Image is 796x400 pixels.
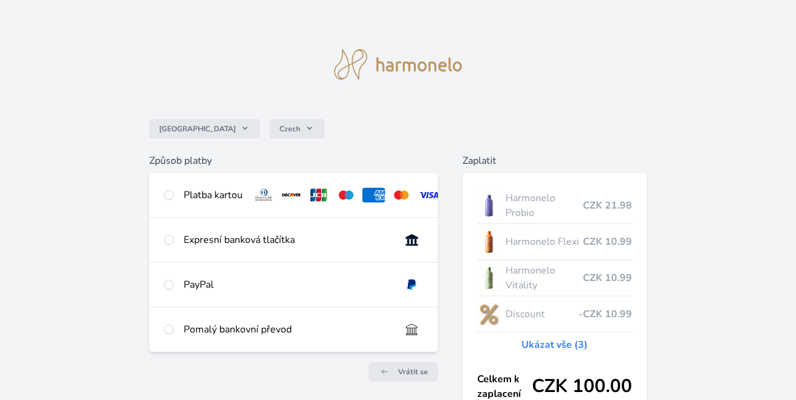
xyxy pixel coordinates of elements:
button: [GEOGRAPHIC_DATA] [149,119,260,139]
span: Czech [279,124,300,134]
span: CZK 10.99 [583,234,632,249]
img: discover.svg [280,188,303,202]
span: Discount [505,307,579,321]
img: jcb.svg [308,188,330,202]
img: discount-lo.png [477,299,501,329]
span: [GEOGRAPHIC_DATA] [159,124,236,134]
h6: Zaplatit [462,153,647,168]
img: CLEAN_VITALITY_se_stinem_x-lo.jpg [477,263,501,293]
div: Platba kartou [184,188,243,202]
span: Harmonelo Flexi [505,234,583,249]
img: logo.svg [334,49,462,80]
span: Vrátit se [398,367,428,377]
span: CZK 100.00 [532,375,632,398]
img: CLEAN_PROBIO_se_stinem_x-lo.jpg [477,190,501,221]
img: bankTransfer_IBAN.svg [400,322,423,337]
img: diners.svg [252,188,275,202]
button: Czech [270,119,324,139]
span: CZK 10.99 [583,271,632,285]
span: CZK 21.98 [583,198,632,213]
a: Ukázat vše (3) [521,337,588,352]
img: amex.svg [362,188,385,202]
span: -CZK 10.99 [579,307,632,321]
div: PayPal [184,277,391,292]
img: mc.svg [390,188,413,202]
div: Pomalý bankovní převod [184,322,391,337]
img: CLEAN_FLEXI_se_stinem_x-hi_(1)-lo.jpg [477,226,501,257]
a: Vrátit se [369,362,438,382]
div: Expresní banková tlačítka [184,233,391,247]
img: visa.svg [418,188,440,202]
img: onlineBanking_CZ.svg [400,233,423,247]
h6: Způsob platby [149,153,438,168]
img: maestro.svg [335,188,357,202]
span: Harmonelo Probio [505,191,583,220]
img: paypal.svg [400,277,423,292]
span: Harmonelo Vitality [505,263,583,293]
